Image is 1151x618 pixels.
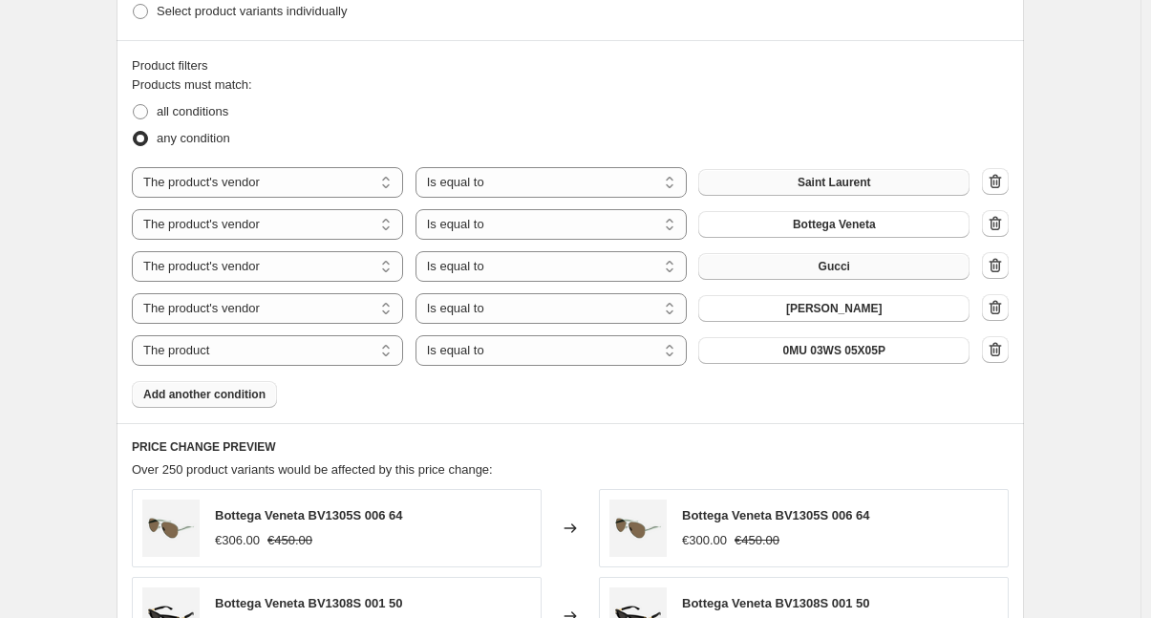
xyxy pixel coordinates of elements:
[698,253,970,280] button: Gucci
[698,169,970,196] button: Saint Laurent
[698,337,970,364] button: 0MU 03WS 05X05P
[132,77,252,92] span: Products must match:
[698,211,970,238] button: Bottega Veneta
[157,4,347,18] span: Select product variants individually
[132,56,1009,75] div: Product filters
[143,387,266,402] span: Add another condition
[267,531,312,550] strike: €450.00
[798,175,871,190] span: Saint Laurent
[132,439,1009,455] h6: PRICE CHANGE PREVIEW
[793,217,876,232] span: Bottega Veneta
[786,301,883,316] span: [PERSON_NAME]
[215,531,260,550] div: €306.00
[698,295,970,322] button: [PERSON_NAME]
[819,259,850,274] span: Gucci
[157,104,228,118] span: all conditions
[735,531,779,550] strike: €450.00
[783,343,885,358] span: 0MU 03WS 05X05P
[609,500,667,557] img: 9352_80x.png
[682,596,870,610] span: Bottega Veneta BV1308S 001 50
[142,500,200,557] img: 9352_80x.png
[157,131,230,145] span: any condition
[215,508,403,522] span: Bottega Veneta BV1305S 006 64
[132,381,277,408] button: Add another condition
[215,596,403,610] span: Bottega Veneta BV1308S 001 50
[132,462,493,477] span: Over 250 product variants would be affected by this price change:
[682,508,870,522] span: Bottega Veneta BV1305S 006 64
[682,531,727,550] div: €300.00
